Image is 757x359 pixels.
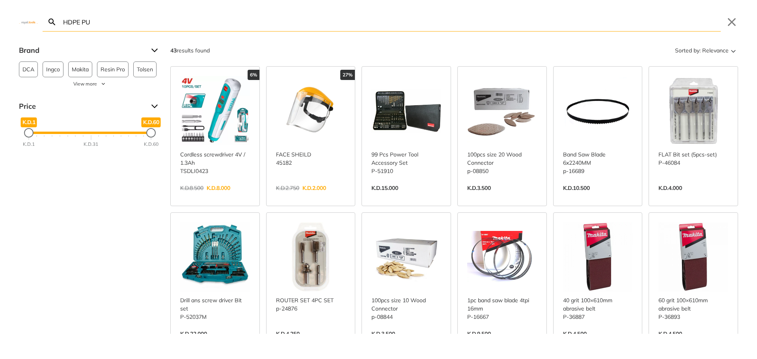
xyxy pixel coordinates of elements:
div: Maximum Price [146,128,156,138]
strong: 43 [170,47,177,54]
div: 27% [340,70,355,80]
div: 6% [248,70,259,80]
button: View more [19,80,161,87]
div: K.D.60 [144,141,158,148]
button: DCA [19,61,38,77]
svg: Search [47,17,57,27]
button: Close [725,16,738,28]
span: Ingco [46,62,60,77]
button: Makita [68,61,92,77]
button: Ingco [43,61,63,77]
span: View more [73,80,97,87]
div: K.D.1 [23,141,35,148]
span: Relevance [702,44,729,57]
span: Tolsen [137,62,153,77]
button: Tolsen [133,61,157,77]
span: Price [19,100,145,113]
button: Sorted by:Relevance Sort [673,44,738,57]
svg: Sort [729,46,738,55]
div: K.D.31 [84,141,98,148]
span: DCA [22,62,34,77]
button: Resin Pro [97,61,129,77]
div: Minimum Price [24,128,34,138]
span: Brand [19,44,145,57]
img: Close [19,20,38,24]
div: results found [170,44,210,57]
span: Makita [72,62,89,77]
span: Resin Pro [101,62,125,77]
input: Search… [62,13,721,31]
